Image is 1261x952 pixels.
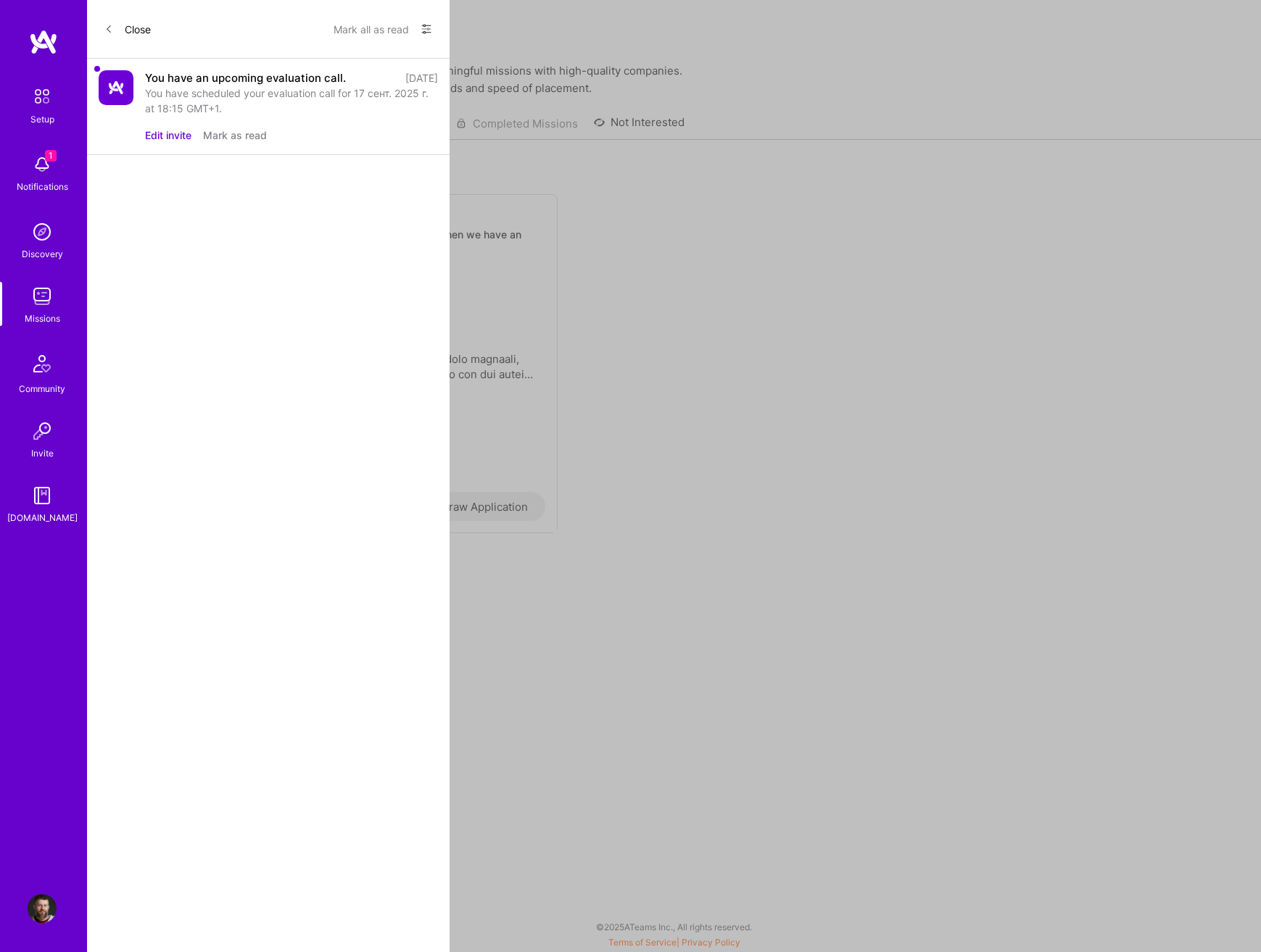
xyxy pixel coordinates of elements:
img: Company Logo [99,70,133,105]
div: Setup [30,112,54,127]
div: [DOMAIN_NAME] [7,510,78,525]
img: guide book [28,481,57,510]
button: Mark all as read [334,17,409,41]
img: Invite [28,417,57,446]
img: discovery [28,217,57,246]
div: You have scheduled your evaluation call for 17 сент. 2025 г. at 18:15 GMT+1. [145,85,438,116]
img: logo [29,29,58,55]
div: Invite [31,446,54,461]
a: User Avatar [24,894,60,923]
div: Missions [25,311,60,326]
button: Close [104,17,151,41]
div: You have an upcoming evaluation call. [145,70,346,85]
img: teamwork [28,282,57,311]
div: Community [19,381,65,396]
img: Community [25,346,59,381]
img: User Avatar [28,894,57,923]
div: [DATE] [405,70,438,85]
div: Discovery [22,246,63,262]
button: Edit invite [145,128,191,143]
button: Mark as read [203,128,267,143]
img: setup [27,81,57,112]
